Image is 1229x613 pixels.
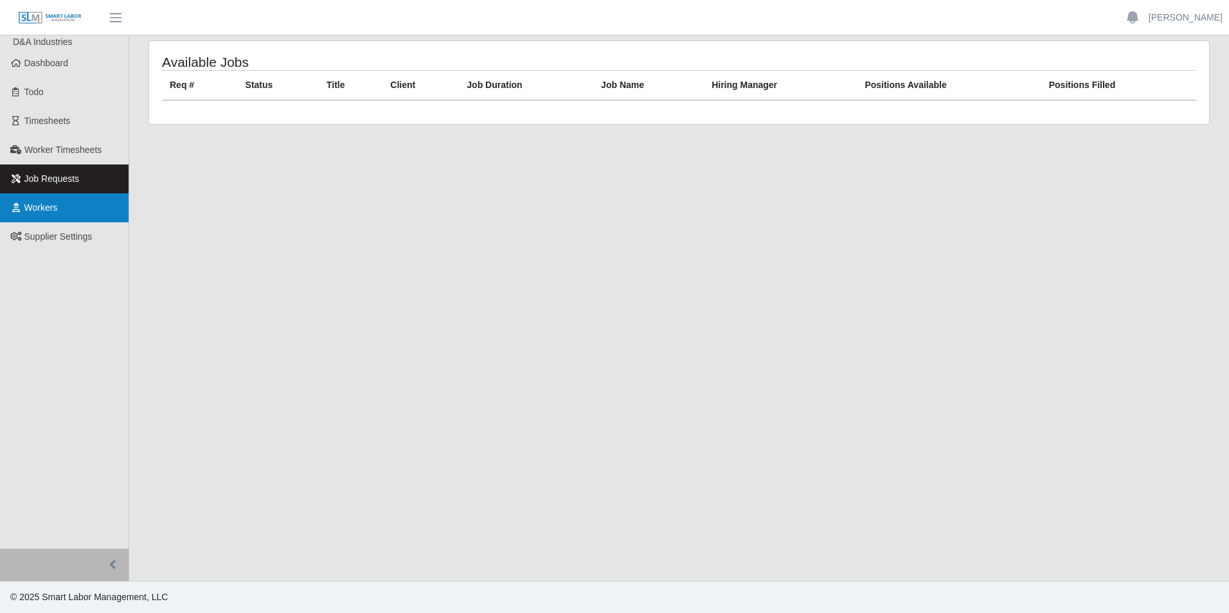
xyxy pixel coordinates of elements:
[24,58,69,68] span: Dashboard
[13,37,73,47] span: D&A Industries
[319,71,382,101] th: Title
[162,54,582,70] h4: Available Jobs
[162,71,238,101] th: Req #
[24,173,80,184] span: Job Requests
[24,231,93,242] span: Supplier Settings
[18,11,82,25] img: SLM Logo
[24,87,44,97] span: Todo
[857,71,1041,101] th: Positions Available
[382,71,459,101] th: Client
[24,145,102,155] span: Worker Timesheets
[238,71,319,101] th: Status
[593,71,704,101] th: Job Name
[1041,71,1196,101] th: Positions Filled
[24,116,71,126] span: Timesheets
[459,71,593,101] th: Job Duration
[1149,11,1223,24] a: [PERSON_NAME]
[10,592,168,602] span: © 2025 Smart Labor Management, LLC
[24,202,58,213] span: Workers
[704,71,857,101] th: Hiring Manager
